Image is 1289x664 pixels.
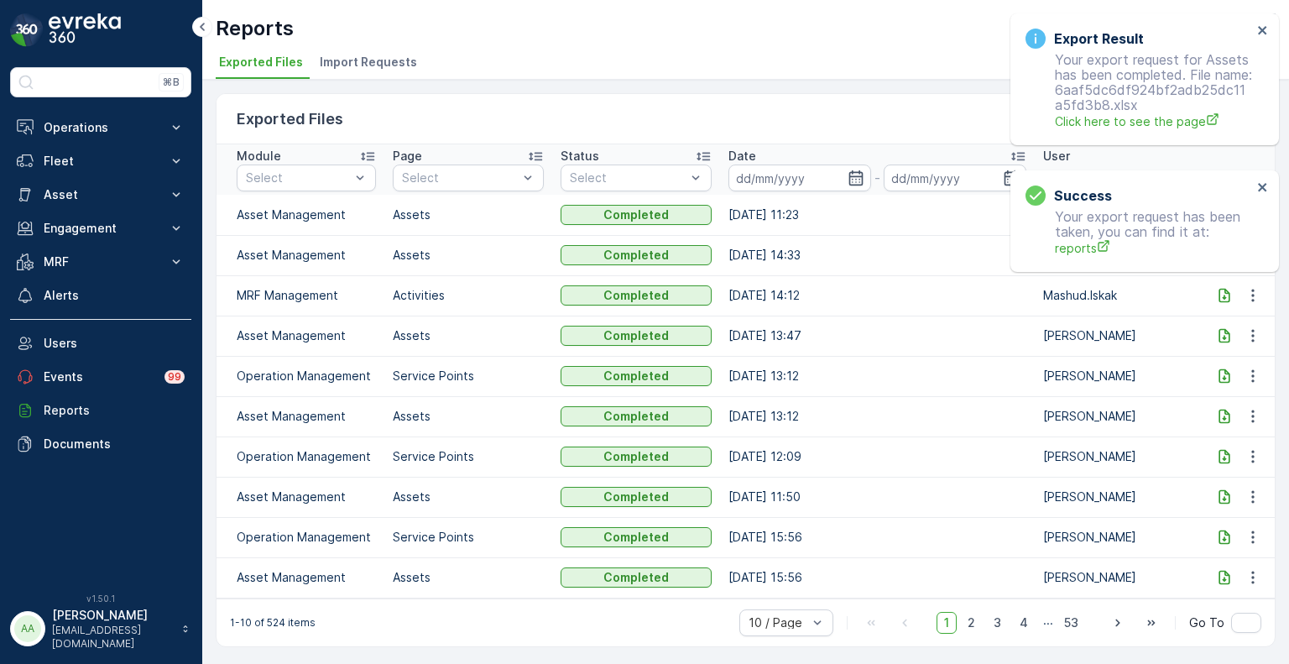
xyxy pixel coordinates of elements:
[237,207,376,223] p: Asset Management
[52,607,173,624] p: [PERSON_NAME]
[720,235,1035,275] td: [DATE] 14:33
[10,178,191,212] button: Asset
[960,612,983,634] span: 2
[10,394,191,427] a: Reports
[1043,612,1053,634] p: ...
[393,207,544,223] p: Assets
[720,437,1035,477] td: [DATE] 12:09
[1054,186,1112,206] h3: Success
[1055,112,1252,130] a: Click here to see the page
[44,254,158,270] p: MRF
[10,111,191,144] button: Operations
[720,517,1035,557] td: [DATE] 15:56
[720,396,1035,437] td: [DATE] 13:12
[603,569,669,586] p: Completed
[237,148,281,165] p: Module
[10,607,191,651] button: AA[PERSON_NAME][EMAIL_ADDRESS][DOMAIN_NAME]
[237,368,376,384] p: Operation Management
[1025,52,1252,130] p: Your export request for Assets has been completed. File name: 6aaf5dc6df924bf2adb25dc11a5fd3b8.xlsx
[44,186,158,203] p: Asset
[393,448,544,465] p: Service Points
[393,408,544,425] p: Assets
[1257,180,1269,196] button: close
[393,327,544,344] p: Assets
[561,366,712,386] button: Completed
[237,247,376,264] p: Asset Management
[393,247,544,264] p: Assets
[44,335,185,352] p: Users
[44,287,185,304] p: Alerts
[728,148,756,165] p: Date
[1189,614,1224,631] span: Go To
[167,369,181,384] p: 99
[1257,24,1269,39] button: close
[237,529,376,546] p: Operation Management
[561,527,712,547] button: Completed
[561,326,712,346] button: Completed
[603,247,669,264] p: Completed
[1043,448,1194,465] p: [PERSON_NAME]
[237,489,376,505] p: Asset Management
[1054,29,1144,49] h3: Export Result
[603,448,669,465] p: Completed
[237,408,376,425] p: Asset Management
[237,327,376,344] p: Asset Management
[1043,408,1194,425] p: [PERSON_NAME]
[10,245,191,279] button: MRF
[1055,239,1252,257] a: reports
[246,170,350,186] p: Select
[728,165,871,191] input: dd/mm/yyyy
[561,205,712,225] button: Completed
[884,165,1026,191] input: dd/mm/yyyy
[393,529,544,546] p: Service Points
[937,612,957,634] span: 1
[1043,368,1194,384] p: [PERSON_NAME]
[570,170,686,186] p: Select
[1043,529,1194,546] p: [PERSON_NAME]
[720,356,1035,396] td: [DATE] 13:12
[402,170,518,186] p: Select
[561,245,712,265] button: Completed
[720,195,1035,235] td: [DATE] 11:23
[561,148,599,165] p: Status
[320,54,417,71] span: Import Requests
[237,287,376,304] p: MRF Management
[44,153,158,170] p: Fleet
[44,436,185,452] p: Documents
[986,612,1009,634] span: 3
[52,624,173,651] p: [EMAIL_ADDRESS][DOMAIN_NAME]
[603,287,669,304] p: Completed
[603,368,669,384] p: Completed
[1057,612,1086,634] span: 53
[603,408,669,425] p: Completed
[1043,489,1194,505] p: [PERSON_NAME]
[393,569,544,586] p: Assets
[163,76,180,89] p: ⌘B
[603,529,669,546] p: Completed
[1043,569,1194,586] p: [PERSON_NAME]
[10,144,191,178] button: Fleet
[10,327,191,360] a: Users
[561,567,712,588] button: Completed
[10,593,191,604] span: v 1.50.1
[10,427,191,461] a: Documents
[44,369,154,385] p: Events
[237,448,376,465] p: Operation Management
[393,489,544,505] p: Assets
[237,569,376,586] p: Asset Management
[720,316,1035,356] td: [DATE] 13:47
[561,487,712,507] button: Completed
[720,557,1035,598] td: [DATE] 15:56
[49,13,121,47] img: logo_dark-DEwI_e13.png
[393,148,422,165] p: Page
[10,212,191,245] button: Engagement
[561,406,712,426] button: Completed
[10,279,191,312] a: Alerts
[1025,209,1252,257] p: Your export request has been taken, you can find it at:
[603,489,669,505] p: Completed
[720,477,1035,517] td: [DATE] 11:50
[874,168,880,188] p: -
[44,402,185,419] p: Reports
